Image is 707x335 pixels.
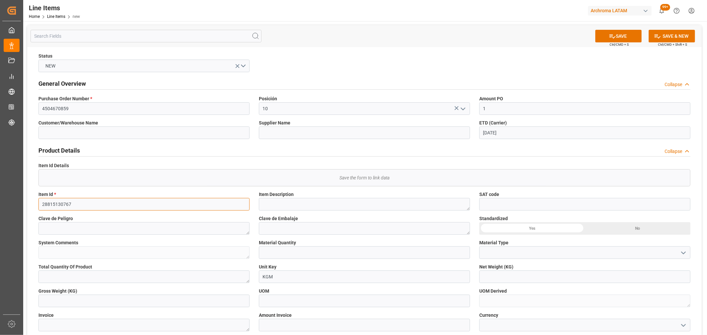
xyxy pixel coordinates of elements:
input: DD-MM-YYYY [479,126,690,139]
span: 99+ [660,4,670,11]
button: Help Center [669,3,684,18]
span: Gross Weight (KG) [38,288,77,295]
span: Currency [479,312,498,319]
div: Collapse [665,148,682,155]
button: open menu [458,104,468,114]
span: UOM Derived [479,288,507,295]
span: Invoice [38,312,54,319]
button: SAVE & NEW [649,30,695,42]
div: Line Items [29,3,80,13]
span: Material Type [479,239,508,246]
button: SAVE [595,30,642,42]
span: Total Quantity Of Product [38,263,92,270]
span: NEW [42,63,59,70]
button: open menu [678,248,688,258]
span: Posición [259,95,277,102]
span: Standardized [479,215,508,222]
button: open menu [678,320,688,330]
span: Purchase Order Number [38,95,92,102]
span: Customer/Warehouse Name [38,120,98,126]
span: Item Description [259,191,294,198]
span: Supplier Name [259,120,290,126]
span: SAT code [479,191,499,198]
span: Item Id [38,191,56,198]
div: Yes [479,222,585,235]
span: Ctrl/CMD + Shift + S [658,42,687,47]
button: show 100 new notifications [654,3,669,18]
span: System Comments [38,239,78,246]
a: Home [29,14,40,19]
span: ETD (Carrier) [479,120,507,126]
span: Unit Key [259,263,276,270]
span: Material Quantity [259,239,296,246]
span: Clave de Peligro [38,215,73,222]
span: Net Weight (KG) [479,263,513,270]
div: Save the form to link data [39,169,690,186]
input: Type to search/select [259,102,470,115]
div: Archroma LATAM [588,6,652,16]
span: UOM [259,288,269,295]
span: Amount PO [479,95,503,102]
h2: Product Details [38,146,80,155]
div: Collapse [665,81,682,88]
input: Search Fields [30,30,262,42]
a: Line Items [47,14,65,19]
span: Ctrl/CMD + S [610,42,629,47]
div: No [585,222,691,235]
span: Item Id Details [38,162,69,169]
button: Archroma LATAM [588,4,654,17]
span: Amount Invoice [259,312,292,319]
h2: General Overview [38,79,86,88]
span: Status [38,53,52,60]
button: open menu [38,60,250,72]
span: Clave de Embalaje [259,215,298,222]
